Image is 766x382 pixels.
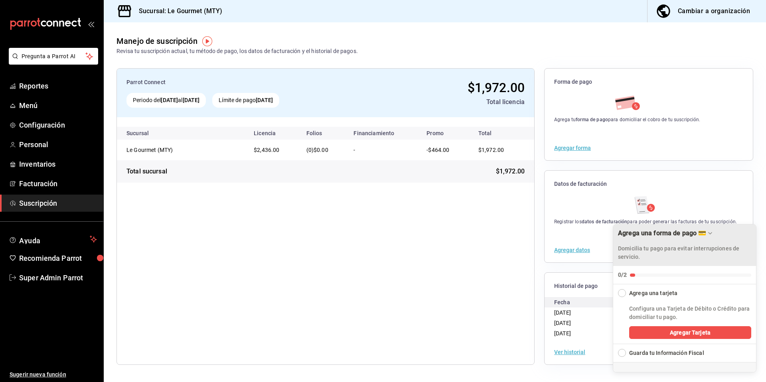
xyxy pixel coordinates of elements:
[132,6,222,16] h3: Sucursal: Le Gourmet (MTY)
[629,349,704,357] div: Guarda tu Información Fiscal
[618,244,751,261] p: Domicilia tu pago para evitar interrupciones de servicio.
[670,329,711,337] span: Agregar Tarjeta
[314,147,328,153] span: $0.00
[554,307,649,318] div: [DATE]
[9,48,98,65] button: Pregunta a Parrot AI
[254,147,279,153] span: $2,436.00
[19,139,97,150] span: Personal
[19,178,97,189] span: Facturación
[613,224,756,284] button: Collapse Checklist
[88,21,94,27] button: open_drawer_menu
[554,282,743,290] span: Historial de pago
[116,47,358,55] div: Revisa tu suscripción actual, tu método de pago, los datos de facturación y el historial de pagos.
[19,198,97,209] span: Suscripción
[613,284,756,297] button: Collapse Checklist
[256,97,273,103] strong: [DATE]
[629,289,677,297] div: Agrega una tarjeta
[300,140,347,160] td: (0)
[576,117,608,122] strong: forma de pago
[554,218,737,225] div: Registrar los para poder generar las facturas de tu suscripción.
[613,224,756,266] div: Drag to move checklist
[629,326,751,339] button: Agregar Tarjeta
[469,127,534,140] th: Total
[377,97,525,107] div: Total licencia
[116,35,197,47] div: Manejo de suscripción
[468,80,525,95] span: $1,972.00
[613,224,756,372] div: Agrega una forma de pago 💳
[126,93,206,108] div: Periodo del al
[126,146,206,154] div: Le Gourmet (MTY)
[678,6,750,17] div: Cambiar a organización
[19,159,97,169] span: Inventarios
[613,344,756,362] button: Expand Checklist
[10,370,97,379] span: Sugerir nueva función
[554,318,649,328] div: [DATE]
[496,167,525,176] span: $1,972.00
[19,81,97,91] span: Reportes
[618,229,706,237] div: Agrega una forma de pago 💳
[420,127,469,140] th: Promo
[183,97,200,103] strong: [DATE]
[126,78,370,87] div: Parrot Connect
[629,305,751,321] p: Configura una Tarjeta de Débito o Crédito para domiciliar tu pago.
[161,97,178,103] strong: [DATE]
[347,140,420,160] td: -
[554,180,743,188] span: Datos de facturación
[347,127,420,140] th: Financiamiento
[22,52,86,61] span: Pregunta a Parrot AI
[126,130,170,136] div: Sucursal
[554,297,649,307] div: Fecha
[19,234,87,244] span: Ayuda
[554,328,649,339] div: [DATE]
[212,93,279,108] div: Límite de pago
[202,36,212,46] img: Tooltip marker
[554,247,590,253] button: Agregar datos
[19,100,97,111] span: Menú
[247,127,300,140] th: Licencia
[554,116,701,123] div: Agrega tu para domiciliar el cobro de tu suscripción.
[300,127,347,140] th: Folios
[554,78,743,86] span: Forma de pago
[19,253,97,264] span: Recomienda Parrot
[19,120,97,130] span: Configuración
[6,58,98,66] a: Pregunta a Parrot AI
[19,272,97,283] span: Super Admin Parrot
[426,147,449,153] span: -$464.00
[618,271,627,279] div: 0/2
[554,349,585,355] button: Ver historial
[126,167,167,176] div: Total sucursal
[554,145,591,151] button: Agregar forma
[582,219,628,224] strong: datos de facturación
[478,147,504,153] span: $1,972.00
